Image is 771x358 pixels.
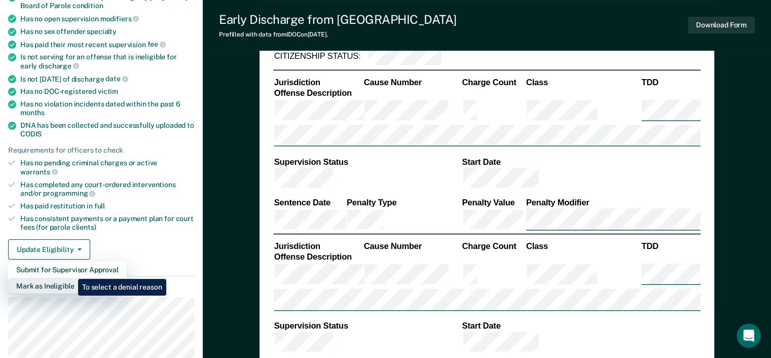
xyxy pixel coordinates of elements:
span: CODIS [20,130,42,138]
span: warrants [20,168,58,176]
th: Charge Count [461,77,525,88]
div: Is not [DATE] of discharge [20,75,195,84]
div: Early Discharge from [GEOGRAPHIC_DATA] [219,12,457,27]
div: Has consistent payments or a payment plan for court fees (for parole [20,214,195,232]
span: condition [72,2,103,10]
th: Penalty Value [461,197,525,208]
th: TDD [641,77,701,88]
iframe: Intercom live chat [737,324,761,348]
span: months [20,109,45,117]
div: Has no DOC-registered [20,87,195,96]
th: Sentence Date [273,197,346,208]
th: Supervision Status [273,320,461,331]
button: Submit for Supervisor Approval [8,262,127,278]
div: Has no open supervision [20,14,195,23]
button: Download Form [688,17,755,33]
span: full [94,202,105,210]
button: Update Eligibility [8,239,90,260]
span: fee [148,40,166,48]
div: Has no violation incidents dated within the past 6 [20,100,195,117]
th: Class [525,77,641,88]
div: Requirements for officers to check [8,146,195,155]
span: specialty [87,27,117,35]
th: Offense Description [273,252,363,263]
div: Has no sex offender [20,27,195,36]
th: Jurisdiction [273,77,363,88]
span: clients) [72,223,96,231]
span: victim [98,87,118,95]
div: Is not serving for an offense that is ineligible for early [20,53,195,70]
div: Has paid their most recent supervision [20,40,195,49]
th: Cause Number [363,77,461,88]
th: Cause Number [363,240,461,252]
th: Class [525,240,641,252]
th: Penalty Modifier [525,197,701,208]
div: Has paid restitution in [20,202,195,210]
th: Jurisdiction [273,240,363,252]
th: Penalty Type [346,197,462,208]
div: DNA has been collected and successfully uploaded to [20,121,195,138]
span: programming [43,189,95,197]
th: Offense Description [273,88,363,99]
th: Supervision Status [273,156,461,167]
div: Prefilled with data from IDOC on [DATE] . [219,31,457,38]
th: Charge Count [461,240,525,252]
div: Has no pending criminal charges or active [20,159,195,176]
th: Start Date [461,320,701,331]
span: modifiers [100,15,139,23]
th: TDD [641,240,701,252]
span: discharge [39,62,79,70]
span: date [105,75,128,83]
td: CITIZENSHIP STATUS: [273,45,367,68]
th: Start Date [461,156,701,167]
button: Mark as Ineligible [8,278,127,294]
div: Has completed any court-ordered interventions and/or [20,181,195,198]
